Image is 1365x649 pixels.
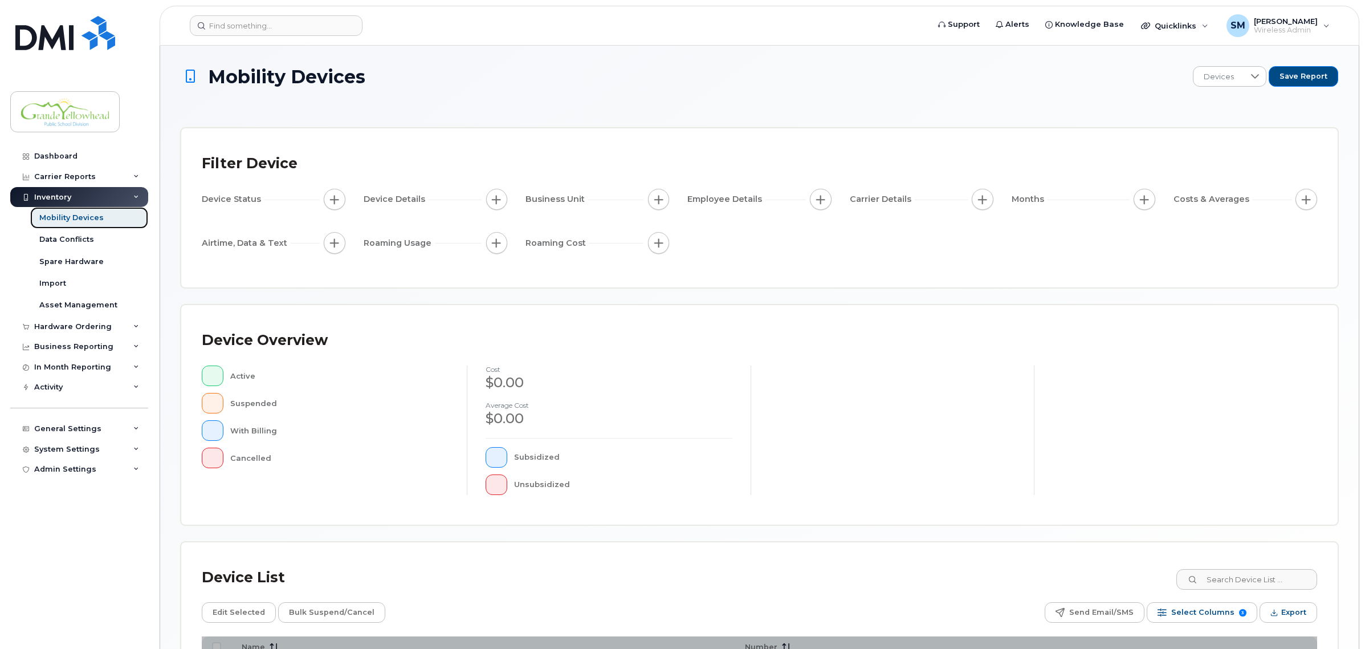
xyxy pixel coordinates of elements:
[1260,602,1317,623] button: Export
[1269,66,1338,87] button: Save Report
[1045,602,1144,623] button: Send Email/SMS
[202,237,291,249] span: Airtime, Data & Text
[202,602,276,623] button: Edit Selected
[208,67,365,87] span: Mobility Devices
[202,149,298,179] div: Filter Device
[202,326,328,355] div: Device Overview
[1012,193,1048,205] span: Months
[1147,602,1257,623] button: Select Columns 3
[278,602,385,623] button: Bulk Suspend/Cancel
[514,474,732,495] div: Unsubsidized
[364,237,435,249] span: Roaming Usage
[525,193,588,205] span: Business Unit
[525,237,589,249] span: Roaming Cost
[1281,604,1306,621] span: Export
[230,366,449,386] div: Active
[486,366,732,373] h4: cost
[486,409,732,428] div: $0.00
[486,401,732,409] h4: Average cost
[1176,569,1317,590] input: Search Device List ...
[202,193,264,205] span: Device Status
[1239,609,1246,616] span: 3
[486,373,732,392] div: $0.00
[1171,604,1234,621] span: Select Columns
[1069,604,1134,621] span: Send Email/SMS
[230,393,449,413] div: Suspended
[230,448,449,468] div: Cancelled
[1280,71,1327,82] span: Save Report
[1174,193,1253,205] span: Costs & Averages
[202,563,285,593] div: Device List
[1193,67,1244,87] span: Devices
[850,193,915,205] span: Carrier Details
[364,193,429,205] span: Device Details
[230,420,449,441] div: With Billing
[289,604,374,621] span: Bulk Suspend/Cancel
[514,447,732,468] div: Subsidized
[687,193,765,205] span: Employee Details
[213,604,265,621] span: Edit Selected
